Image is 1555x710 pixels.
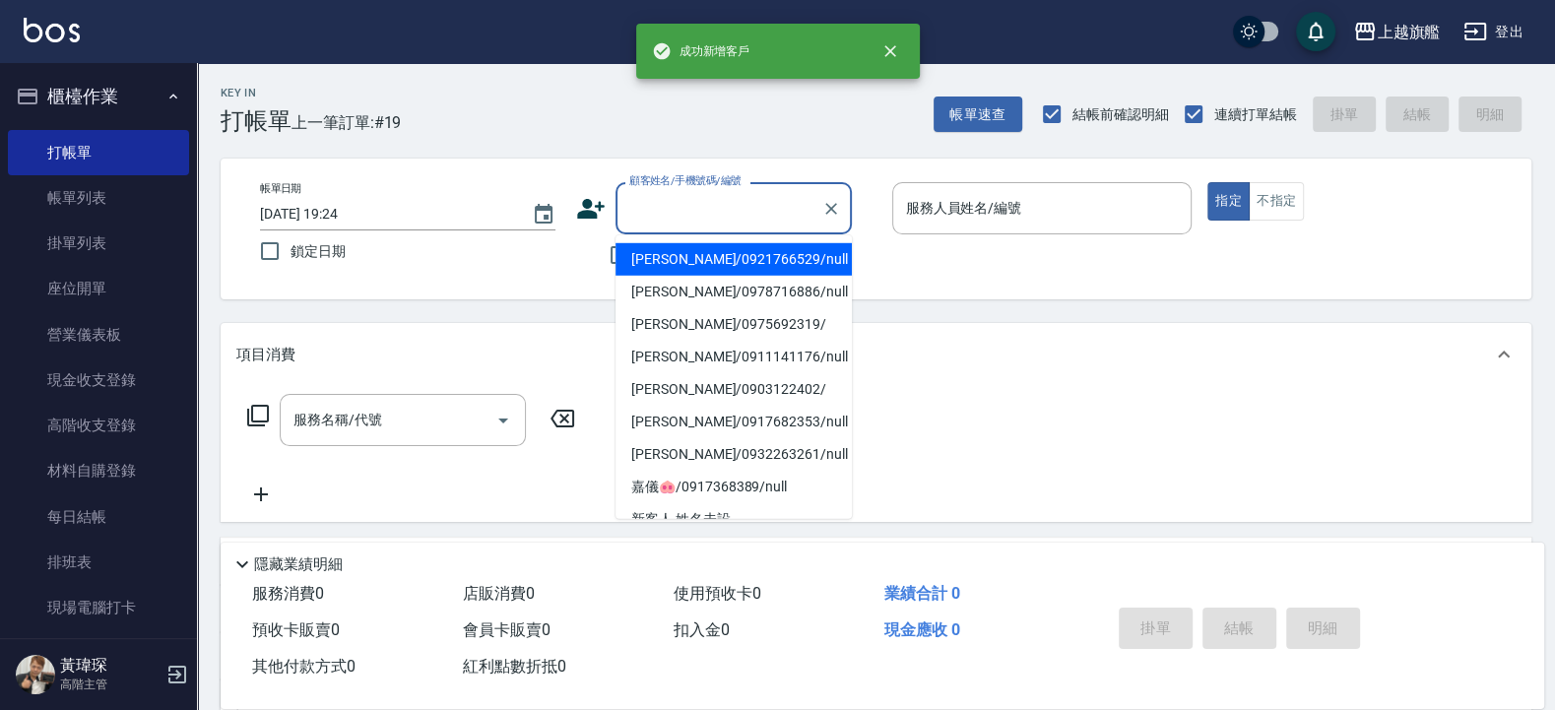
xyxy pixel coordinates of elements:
p: 隱藏業績明細 [254,554,343,575]
span: 店販消費 0 [463,584,535,603]
li: [PERSON_NAME]/0911141176/null [616,341,852,373]
span: 使用預收卡 0 [674,584,761,603]
input: YYYY/MM/DD hh:mm [260,198,512,230]
button: 帳單速查 [934,97,1022,133]
li: [PERSON_NAME]/0921766529/null [616,243,852,276]
a: 營業儀表板 [8,312,189,357]
a: 掛單列表 [8,221,189,266]
button: 不指定 [1249,182,1304,221]
a: 現金收支登錄 [8,357,189,403]
button: Clear [817,195,845,223]
span: 成功新增客戶 [652,41,750,61]
a: 帳單列表 [8,175,189,221]
a: 材料自購登錄 [8,448,189,493]
a: 高階收支登錄 [8,403,189,448]
span: 服務消費 0 [252,584,324,603]
div: 店販銷售 [221,538,1531,585]
p: 項目消費 [236,345,295,365]
button: Choose date, selected date is 2025-10-09 [520,191,567,238]
a: 排班表 [8,540,189,585]
h5: 黃瑋琛 [60,656,161,676]
span: 現金應收 0 [884,620,960,639]
a: 每日結帳 [8,494,189,540]
li: [PERSON_NAME]/0932263261/null [616,438,852,471]
button: 指定 [1207,182,1250,221]
span: 業績合計 0 [884,584,960,603]
img: Logo [24,18,80,42]
a: 掃碼打卡 [8,630,189,676]
span: 鎖定日期 [291,241,346,262]
label: 帳單日期 [260,181,301,196]
span: 會員卡販賣 0 [463,620,551,639]
li: [PERSON_NAME]/0978716886/null [616,276,852,308]
span: 扣入金 0 [674,620,730,639]
span: 結帳前確認明細 [1072,104,1169,125]
li: 嘉儀🐽/0917368389/null [616,471,852,503]
a: 打帳單 [8,130,189,175]
li: 新客人 姓名未設定/097650067/null [616,503,852,556]
a: 座位開單 [8,266,189,311]
span: 連續打單結帳 [1214,104,1297,125]
span: 上一筆訂單:#19 [292,110,402,135]
button: Open [487,405,519,436]
li: [PERSON_NAME]/0903122402/ [616,373,852,406]
li: [PERSON_NAME]/0975692319/ [616,308,852,341]
h2: Key In [221,87,292,99]
button: close [869,30,912,73]
img: Person [16,655,55,694]
button: save [1296,12,1335,51]
span: 預收卡販賣 0 [252,620,340,639]
a: 現場電腦打卡 [8,585,189,630]
label: 顧客姓名/手機號碼/編號 [629,173,742,188]
button: 登出 [1456,14,1531,50]
span: 其他付款方式 0 [252,657,356,676]
button: 櫃檯作業 [8,71,189,122]
div: 上越旗艦 [1377,20,1440,44]
div: 項目消費 [221,323,1531,386]
li: [PERSON_NAME]/0917682353/null [616,406,852,438]
button: 上越旗艦 [1345,12,1448,52]
span: 紅利點數折抵 0 [463,657,566,676]
p: 高階主管 [60,676,161,693]
h3: 打帳單 [221,107,292,135]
